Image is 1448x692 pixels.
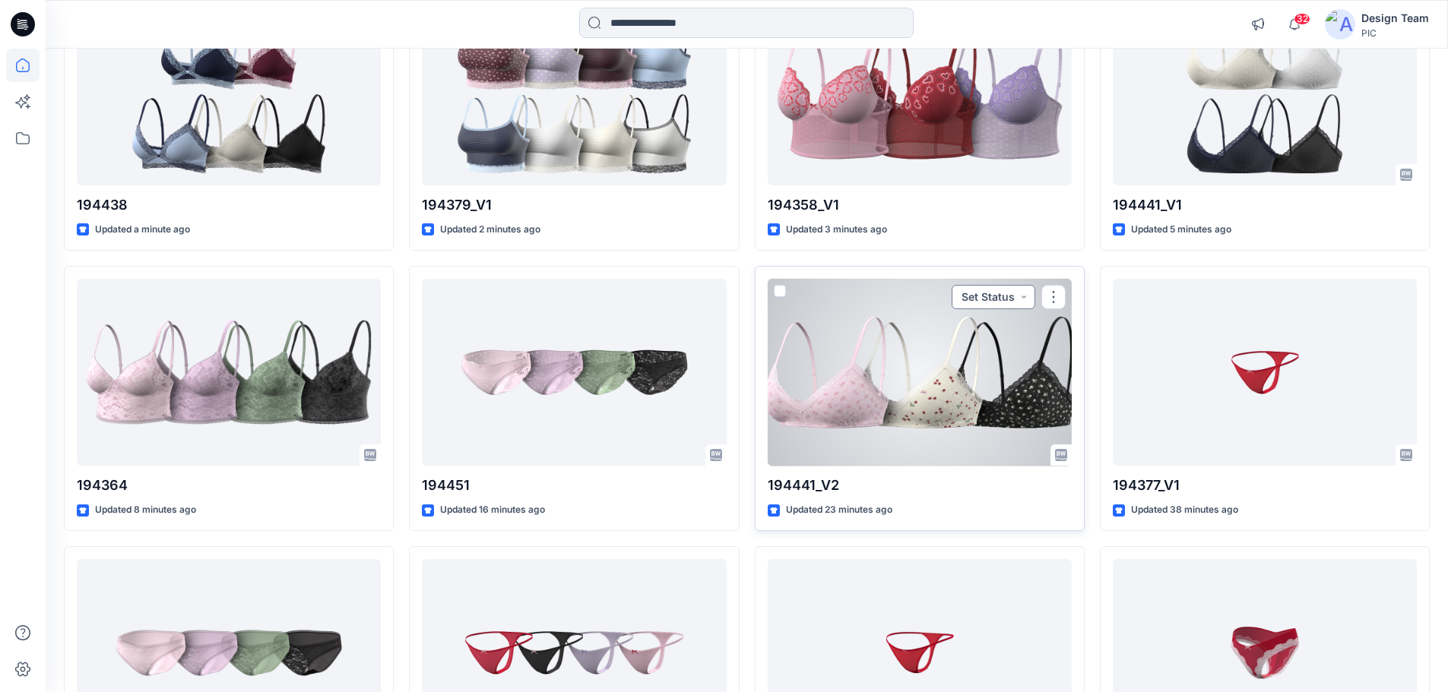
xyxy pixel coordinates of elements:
p: 194364 [77,475,381,496]
div: Design Team [1361,9,1429,27]
p: 194441_V2 [768,475,1072,496]
div: PIC [1361,27,1429,39]
p: Updated 23 minutes ago [786,502,892,518]
p: 194358_V1 [768,194,1072,216]
p: Updated 16 minutes ago [440,502,545,518]
a: 194451 [422,279,726,466]
p: 194451 [422,475,726,496]
img: avatar [1325,9,1355,39]
p: 194377_V1 [1113,475,1417,496]
a: 194377_V1 [1113,279,1417,466]
p: 194438 [77,194,381,216]
span: 32 [1294,13,1310,25]
a: 194364 [77,279,381,466]
p: Updated 5 minutes ago [1131,222,1231,238]
p: Updated a minute ago [95,222,190,238]
p: Updated 8 minutes ago [95,502,196,518]
p: Updated 3 minutes ago [786,222,887,238]
a: 194441_V2 [768,279,1072,466]
p: Updated 2 minutes ago [440,222,540,238]
p: Updated 38 minutes ago [1131,502,1238,518]
p: 194379_V1 [422,194,726,216]
p: 194441_V1 [1113,194,1417,216]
